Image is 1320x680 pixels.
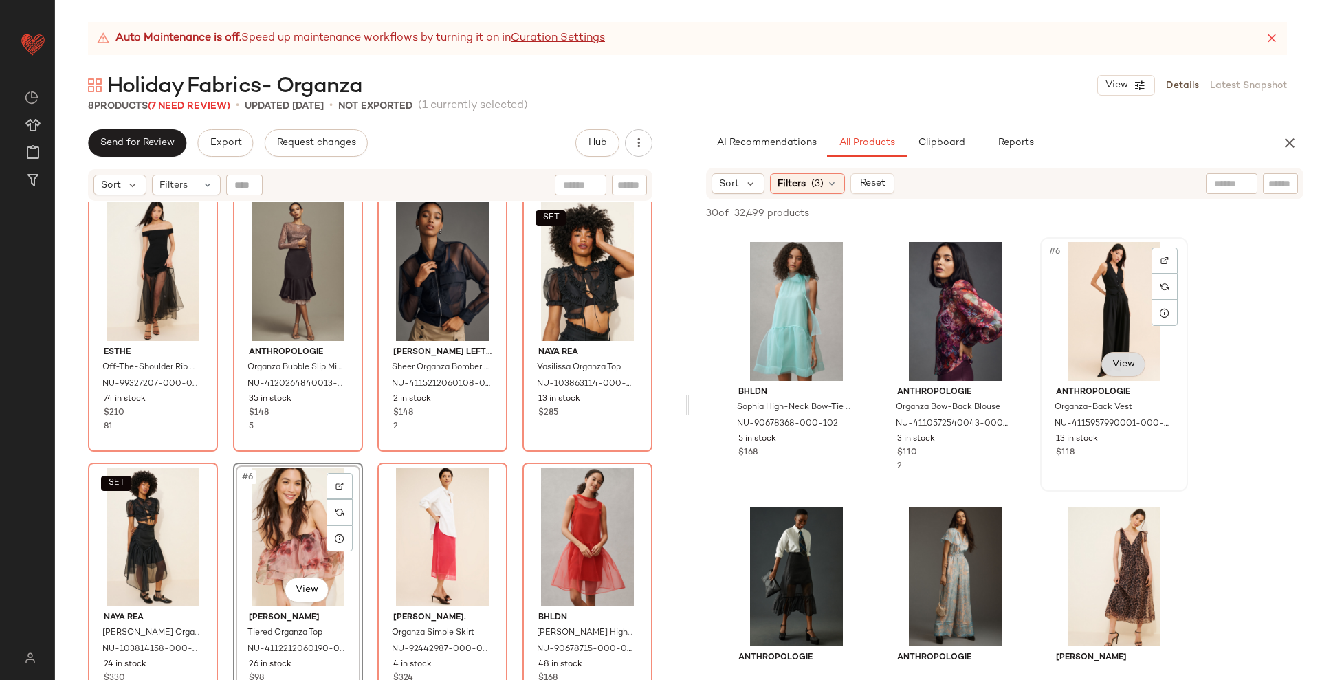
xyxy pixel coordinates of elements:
[537,362,621,374] span: Vasilissa Organza Top
[511,30,605,47] a: Curation Settings
[335,482,344,490] img: svg%3e
[1166,78,1199,93] a: Details
[896,402,1000,414] span: Organza Bow-Back Blouse
[249,407,269,419] span: $148
[88,99,230,113] div: Products
[247,378,346,391] span: NU-4120264840013-000-001
[245,99,324,113] p: updated [DATE]
[238,468,358,606] img: 4112212060190_015_b25
[393,422,398,431] span: 2
[897,462,902,471] span: 2
[734,206,809,221] span: 32,499 products
[104,422,113,431] span: 81
[897,433,935,446] span: 3 in stock
[101,476,131,491] button: SET
[249,393,291,406] span: 35 in stock
[727,507,866,646] img: 4120572540011_001_b2
[393,612,492,624] span: [PERSON_NAME].
[265,129,368,157] button: Request changes
[338,99,412,113] p: Not Exported
[16,652,43,663] img: svg%3e
[537,627,635,639] span: [PERSON_NAME] High-Neck Organza Mini Dress
[241,470,256,484] span: #6
[719,177,739,191] span: Sort
[588,138,607,149] span: Hub
[738,652,855,664] span: Anthropologie
[738,386,855,399] span: BHLDN
[738,447,758,459] span: $168
[148,101,230,111] span: (7 Need Review)
[1056,433,1098,446] span: 13 in stock
[537,644,635,656] span: NU-90678715-000-060
[295,584,318,595] span: View
[107,73,362,100] span: Holiday Fabrics- Organza
[886,507,1024,646] img: 4124652010006_049_b
[96,30,605,47] div: Speed up maintenance workflows by turning it on in
[249,422,254,431] span: 5
[1048,245,1063,259] span: #6
[101,178,121,193] span: Sort
[104,407,124,419] span: $210
[382,202,503,341] img: 4115212060108_041_b
[527,468,648,606] img: 90678715_060_b
[538,612,637,624] span: BHLDN
[392,644,490,656] span: NU-92442987-000-066
[88,129,186,157] button: Send for Review
[542,213,559,223] span: SET
[737,418,838,430] span: NU-90678368-000-102
[896,418,1012,430] span: NU-4110572540043-000-059
[538,407,558,419] span: $285
[19,30,47,58] img: heart_red.DM2ytmEG.svg
[839,138,895,149] span: All Products
[538,659,582,671] span: 48 in stock
[276,138,356,149] span: Request changes
[527,202,648,341] img: 103863114_001_b
[897,447,917,459] span: $110
[392,362,490,374] span: Sheer Organza Bomber Jacket
[393,347,492,359] span: [PERSON_NAME] Left Coast
[393,659,432,671] span: 4 in stock
[104,612,202,624] span: Naya Rea
[1045,242,1183,381] img: 4115957990001_001_b
[107,479,124,488] span: SET
[102,644,201,656] span: NU-103814158-000-001
[88,78,102,92] img: svg%3e
[538,347,637,359] span: Naya Rea
[247,644,346,656] span: NU-4112212060190-000-015
[778,177,806,191] span: Filters
[247,362,346,374] span: Organza Bubble Slip Midi Skirt
[104,347,202,359] span: ESTHE
[1056,447,1075,459] span: $118
[1055,418,1171,430] span: NU-4115957990001-000-001
[886,242,1024,381] img: 4110572540043_059_b4
[159,178,188,193] span: Filters
[997,138,1033,149] span: Reports
[102,378,201,391] span: NU-99327207-000-001
[1101,352,1145,377] button: View
[1160,283,1169,291] img: svg%3e
[115,30,241,47] strong: Auto Maintenance is off.
[1056,652,1172,664] span: [PERSON_NAME]
[706,206,729,221] span: 30 of
[88,101,94,111] span: 8
[538,393,580,406] span: 13 in stock
[575,129,619,157] button: Hub
[536,210,566,226] button: SET
[1105,80,1128,91] span: View
[1056,386,1172,399] span: Anthropologie
[392,627,474,639] span: Organza Simple Skirt
[917,138,965,149] span: Clipboard
[896,667,1012,679] span: The Somerset Jumpsuit: Organza Edition
[100,138,175,149] span: Send for Review
[285,578,329,602] button: View
[897,652,1013,664] span: Anthropologie
[737,667,815,679] span: Sheer Organza Skirt
[859,178,885,189] span: Reset
[737,402,853,414] span: Sophia High-Neck Bow-Tie Organza Mini Dress
[102,362,201,374] span: Off-The-Shoulder Rib Organza Maxi Dress
[393,407,413,419] span: $148
[93,468,213,606] img: 103814158_001_b
[25,91,38,105] img: svg%3e
[238,202,358,341] img: 4120264840013_001_b
[716,138,817,149] span: AI Recommendations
